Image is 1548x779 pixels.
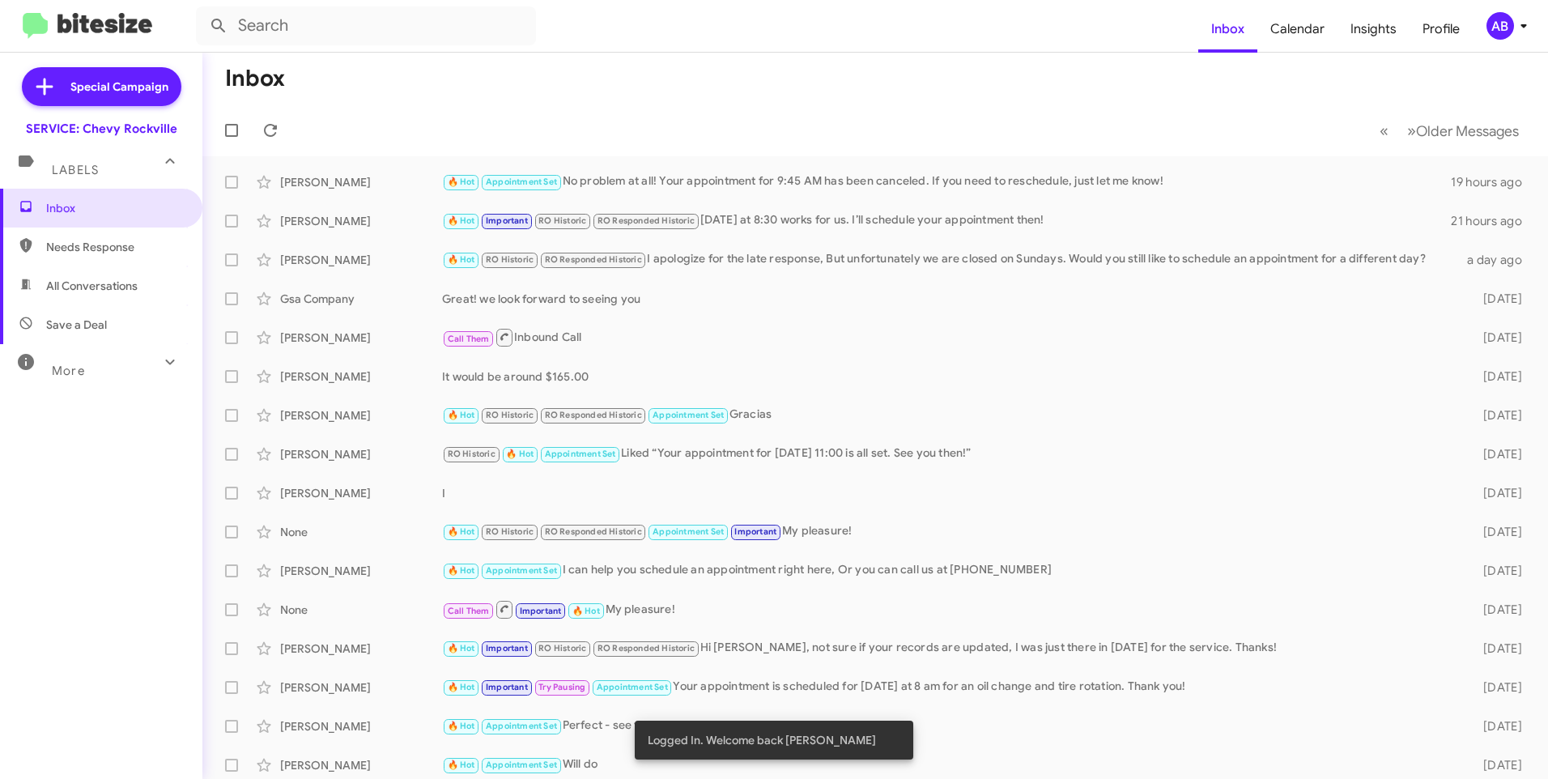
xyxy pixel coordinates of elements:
span: RO Historic [486,410,534,420]
span: 🔥 Hot [448,254,475,265]
span: Important [520,606,562,616]
div: [PERSON_NAME] [280,407,442,424]
div: I apologize for the late response, But unfortunately we are closed on Sundays. Would you still li... [442,250,1457,269]
div: My pleasure! [442,599,1457,619]
div: [DATE] [1457,524,1535,540]
span: Important [486,682,528,692]
span: RO Responded Historic [545,410,642,420]
span: More [52,364,85,378]
span: Inbox [46,200,184,216]
div: Inbound Call [442,327,1457,347]
div: [DATE] [1457,718,1535,734]
a: Inbox [1198,6,1257,53]
button: AB [1473,12,1530,40]
div: [DATE] [1457,291,1535,307]
span: Appointment Set [597,682,668,692]
span: RO Historic [448,449,495,459]
span: Appointment Set [486,177,557,187]
span: RO Historic [538,215,586,226]
span: Logged In. Welcome back [PERSON_NAME] [648,732,876,748]
span: 🔥 Hot [448,410,475,420]
span: Try Pausing [538,682,585,692]
span: » [1407,121,1416,141]
a: Special Campaign [22,67,181,106]
div: [DATE] [1457,446,1535,462]
span: Needs Response [46,239,184,255]
span: RO Responded Historic [598,643,695,653]
div: Great! we look forward to seeing you [442,291,1457,307]
span: 🔥 Hot [448,177,475,187]
div: 19 hours ago [1451,174,1535,190]
div: [PERSON_NAME] [280,368,442,385]
div: Gsa Company [280,291,442,307]
div: AB [1486,12,1514,40]
div: It would be around $165.00 [442,368,1457,385]
span: « [1380,121,1389,141]
span: 🔥 Hot [448,721,475,731]
div: I can help you schedule an appointment right here, Or you can call us at [PHONE_NUMBER] [442,561,1457,580]
button: Next [1397,114,1529,147]
div: I [442,485,1457,501]
h1: Inbox [225,66,285,92]
div: 21 hours ago [1451,213,1535,229]
div: a day ago [1457,252,1535,268]
div: [PERSON_NAME] [280,563,442,579]
span: RO Historic [486,526,534,537]
div: [PERSON_NAME] [280,446,442,462]
span: 🔥 Hot [572,606,600,616]
div: No problem at all! Your appointment for 9:45 AM has been canceled. If you need to reschedule, jus... [442,172,1451,191]
a: Calendar [1257,6,1337,53]
span: Appointment Set [486,565,557,576]
div: [DATE] at 8:30 works for us. I’ll schedule your appointment then! [442,211,1451,230]
span: 🔥 Hot [448,643,475,653]
div: [PERSON_NAME] [280,252,442,268]
div: [PERSON_NAME] [280,330,442,346]
div: Your appointment is scheduled for [DATE] at 8 am for an oil change and tire rotation. Thank you! [442,678,1457,696]
div: [DATE] [1457,757,1535,773]
span: Appointment Set [653,526,724,537]
span: Older Messages [1416,122,1519,140]
div: [PERSON_NAME] [280,718,442,734]
span: Appointment Set [545,449,616,459]
span: 🔥 Hot [448,682,475,692]
span: Important [486,643,528,653]
div: Will do [442,756,1457,774]
div: [DATE] [1457,641,1535,657]
div: [DATE] [1457,563,1535,579]
span: RO Responded Historic [545,526,642,537]
span: 🔥 Hot [448,526,475,537]
span: Appointment Set [486,760,557,770]
span: Labels [52,163,99,177]
span: Important [734,526,776,537]
span: Insights [1337,6,1410,53]
span: Call Them [448,606,490,616]
div: [DATE] [1457,330,1535,346]
a: Profile [1410,6,1473,53]
div: [DATE] [1457,407,1535,424]
div: Perfect - see you there! [442,717,1457,735]
button: Previous [1370,114,1398,147]
div: [DATE] [1457,485,1535,501]
div: [DATE] [1457,679,1535,696]
span: Appointment Set [653,410,724,420]
div: None [280,524,442,540]
div: [DATE] [1457,368,1535,385]
span: RO Historic [538,643,586,653]
div: My pleasure! [442,522,1457,541]
div: None [280,602,442,618]
span: Special Campaign [70,79,168,95]
span: 🔥 Hot [448,215,475,226]
span: 🔥 Hot [448,760,475,770]
nav: Page navigation example [1371,114,1529,147]
span: Call Them [448,334,490,344]
div: [DATE] [1457,602,1535,618]
div: [PERSON_NAME] [280,485,442,501]
div: [PERSON_NAME] [280,641,442,657]
span: RO Responded Historic [598,215,695,226]
span: 🔥 Hot [448,565,475,576]
div: [PERSON_NAME] [280,174,442,190]
span: RO Responded Historic [545,254,642,265]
